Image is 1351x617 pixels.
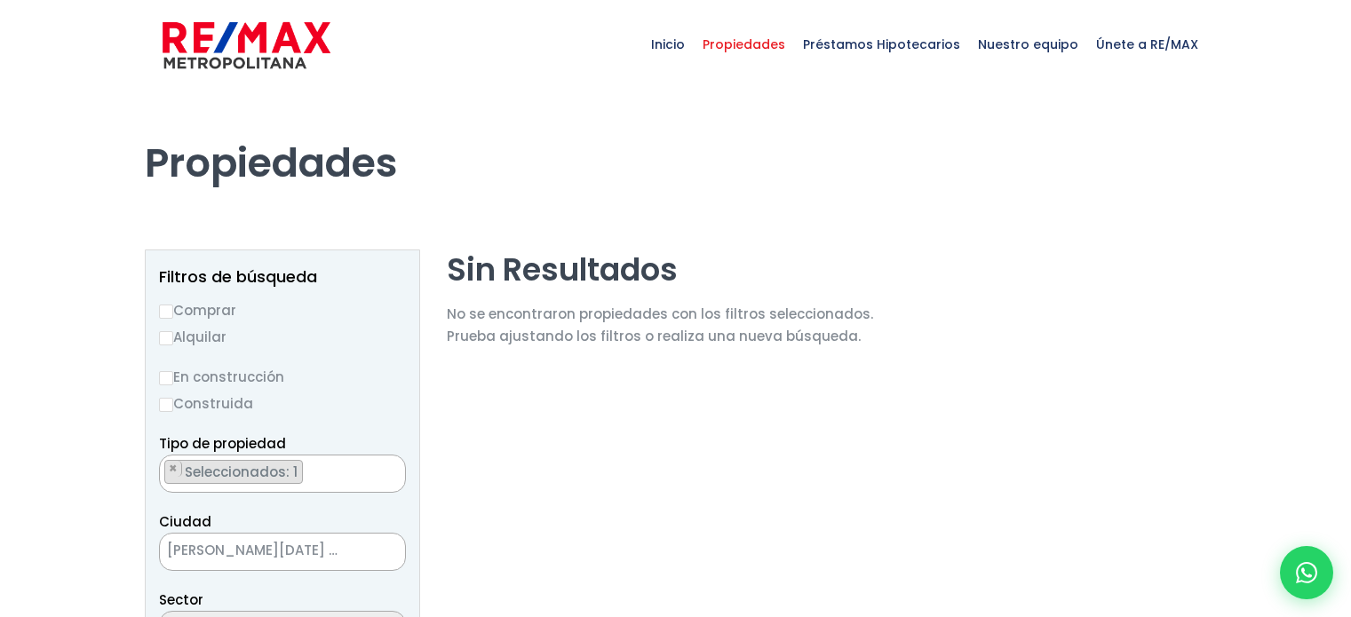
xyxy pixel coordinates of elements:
[159,326,406,348] label: Alquilar
[159,398,173,412] input: Construida
[165,461,182,477] button: Remove item
[159,331,173,345] input: Alquilar
[159,268,406,286] h2: Filtros de búsqueda
[159,392,406,415] label: Construida
[447,249,873,289] h2: Sin Resultados
[163,19,330,72] img: remax-metropolitana-logo
[969,18,1087,71] span: Nuestro equipo
[694,18,794,71] span: Propiedades
[378,544,387,560] span: ×
[1087,18,1207,71] span: Únete a RE/MAX
[169,461,178,477] span: ×
[160,455,170,494] textarea: Search
[159,434,286,453] span: Tipo de propiedad
[159,366,406,388] label: En construcción
[160,538,361,563] span: SANTO DOMINGO ESTE
[159,512,211,531] span: Ciudad
[159,533,406,571] span: SANTO DOMINGO ESTE
[361,538,387,566] button: Remove all items
[794,18,969,71] span: Préstamos Hipotecarios
[386,461,395,477] span: ×
[642,18,694,71] span: Inicio
[183,463,302,481] span: Seleccionados: 1
[159,590,203,609] span: Sector
[164,460,303,484] li: APARTAMENTO
[159,299,406,321] label: Comprar
[145,90,1207,187] h1: Propiedades
[385,460,396,478] button: Remove all items
[159,305,173,319] input: Comprar
[447,303,873,347] p: No se encontraron propiedades con los filtros seleccionados. Prueba ajustando los filtros o reali...
[159,371,173,385] input: En construcción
